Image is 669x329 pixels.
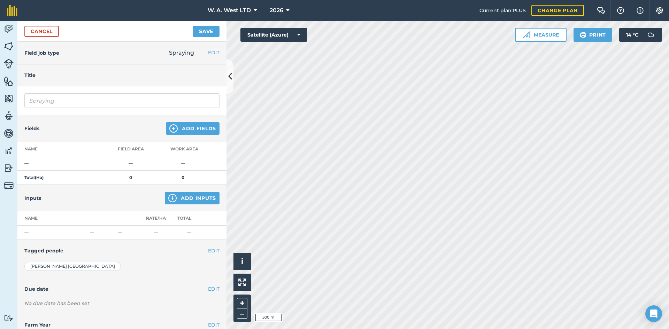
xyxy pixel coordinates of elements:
[24,175,44,180] strong: Total ( Ha )
[105,142,157,156] th: Field Area
[616,7,625,14] img: A question mark icon
[270,6,283,15] span: 2026
[619,28,662,42] button: 14 °C
[637,6,644,15] img: svg+xml;base64,PHN2ZyB4bWxucz0iaHR0cDovL3d3dy53My5vcmcvMjAwMC9zdmciIHdpZHRoPSIxNyIgaGVpZ2h0PSIxNy...
[237,298,247,308] button: +
[169,226,209,240] td: —
[129,175,132,180] strong: 0
[626,28,638,42] span: 14 ° C
[17,156,105,171] td: —
[24,262,121,271] div: [PERSON_NAME] [GEOGRAPHIC_DATA]
[208,49,220,56] button: EDIT
[143,226,169,240] td: —
[169,49,194,56] span: Spraying
[166,122,220,135] button: Add Fields
[169,211,209,226] th: Total
[24,247,220,254] h4: Tagged people
[4,59,14,69] img: svg+xml;base64,PD94bWwgdmVyc2lvbj0iMS4wIiBlbmNvZGluZz0idXRmLTgiPz4KPCEtLSBHZW5lcmF0b3I6IEFkb2JlIE...
[241,257,243,266] span: i
[574,28,613,42] button: Print
[4,163,14,173] img: svg+xml;base64,PD94bWwgdmVyc2lvbj0iMS4wIiBlbmNvZGluZz0idXRmLTgiPz4KPCEtLSBHZW5lcmF0b3I6IEFkb2JlIE...
[208,6,251,15] span: W. A. West LTD
[17,211,87,226] th: Name
[233,253,251,270] button: i
[655,7,664,14] img: A cog icon
[24,26,59,37] a: Cancel
[193,26,220,37] button: Save
[17,226,87,240] td: —
[24,194,41,202] h4: Inputs
[24,285,220,293] h4: Due date
[515,28,567,42] button: Measure
[238,279,246,286] img: Four arrows, one pointing top left, one top right, one bottom right and the last bottom left
[4,315,14,321] img: svg+xml;base64,PD94bWwgdmVyc2lvbj0iMS4wIiBlbmNvZGluZz0idXRmLTgiPz4KPCEtLSBHZW5lcmF0b3I6IEFkb2JlIE...
[531,5,584,16] a: Change plan
[105,156,157,171] td: —
[4,24,14,34] img: svg+xml;base64,PD94bWwgdmVyc2lvbj0iMS4wIiBlbmNvZGluZz0idXRmLTgiPz4KPCEtLSBHZW5lcmF0b3I6IEFkb2JlIE...
[208,285,220,293] button: EDIT
[143,211,169,226] th: Rate/ Ha
[240,28,307,42] button: Satellite (Azure)
[644,28,658,42] img: svg+xml;base64,PD94bWwgdmVyc2lvbj0iMS4wIiBlbmNvZGluZz0idXRmLTgiPz4KPCEtLSBHZW5lcmF0b3I6IEFkb2JlIE...
[597,7,605,14] img: Two speech bubbles overlapping with the left bubble in the forefront
[182,175,184,180] strong: 0
[208,247,220,254] button: EDIT
[24,49,59,57] h4: Field job type
[87,226,115,240] td: —
[4,128,14,139] img: svg+xml;base64,PD94bWwgdmVyc2lvbj0iMS4wIiBlbmNvZGluZz0idXRmLTgiPz4KPCEtLSBHZW5lcmF0b3I6IEFkb2JlIE...
[4,146,14,156] img: svg+xml;base64,PD94bWwgdmVyc2lvbj0iMS4wIiBlbmNvZGluZz0idXRmLTgiPz4KPCEtLSBHZW5lcmF0b3I6IEFkb2JlIE...
[580,31,586,39] img: svg+xml;base64,PHN2ZyB4bWxucz0iaHR0cDovL3d3dy53My5vcmcvMjAwMC9zdmciIHdpZHRoPSIxOSIgaGVpZ2h0PSIyNC...
[24,321,220,329] h4: Farm Year
[237,308,247,319] button: –
[17,142,105,156] th: Name
[24,71,220,79] h4: Title
[4,76,14,86] img: svg+xml;base64,PHN2ZyB4bWxucz0iaHR0cDovL3d3dy53My5vcmcvMjAwMC9zdmciIHdpZHRoPSI1NiIgaGVpZ2h0PSI2MC...
[157,156,209,171] td: —
[523,31,530,38] img: Ruler icon
[157,142,209,156] th: Work area
[208,321,220,329] button: EDIT
[168,194,177,202] img: svg+xml;base64,PHN2ZyB4bWxucz0iaHR0cDovL3d3dy53My5vcmcvMjAwMC9zdmciIHdpZHRoPSIxNCIgaGVpZ2h0PSIyNC...
[479,7,526,14] span: Current plan : PLUS
[4,41,14,52] img: svg+xml;base64,PHN2ZyB4bWxucz0iaHR0cDovL3d3dy53My5vcmcvMjAwMC9zdmciIHdpZHRoPSI1NiIgaGVpZ2h0PSI2MC...
[24,125,39,132] h4: Fields
[4,93,14,104] img: svg+xml;base64,PHN2ZyB4bWxucz0iaHR0cDovL3d3dy53My5vcmcvMjAwMC9zdmciIHdpZHRoPSI1NiIgaGVpZ2h0PSI2MC...
[24,300,220,307] div: No due date has been set
[169,124,178,133] img: svg+xml;base64,PHN2ZyB4bWxucz0iaHR0cDovL3d3dy53My5vcmcvMjAwMC9zdmciIHdpZHRoPSIxNCIgaGVpZ2h0PSIyNC...
[4,181,14,190] img: svg+xml;base64,PD94bWwgdmVyc2lvbj0iMS4wIiBlbmNvZGluZz0idXRmLTgiPz4KPCEtLSBHZW5lcmF0b3I6IEFkb2JlIE...
[4,111,14,121] img: svg+xml;base64,PD94bWwgdmVyc2lvbj0iMS4wIiBlbmNvZGluZz0idXRmLTgiPz4KPCEtLSBHZW5lcmF0b3I6IEFkb2JlIE...
[7,5,17,16] img: fieldmargin Logo
[24,93,220,108] input: What needs doing?
[645,305,662,322] div: Open Intercom Messenger
[165,192,220,204] button: Add Inputs
[115,226,143,240] td: —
